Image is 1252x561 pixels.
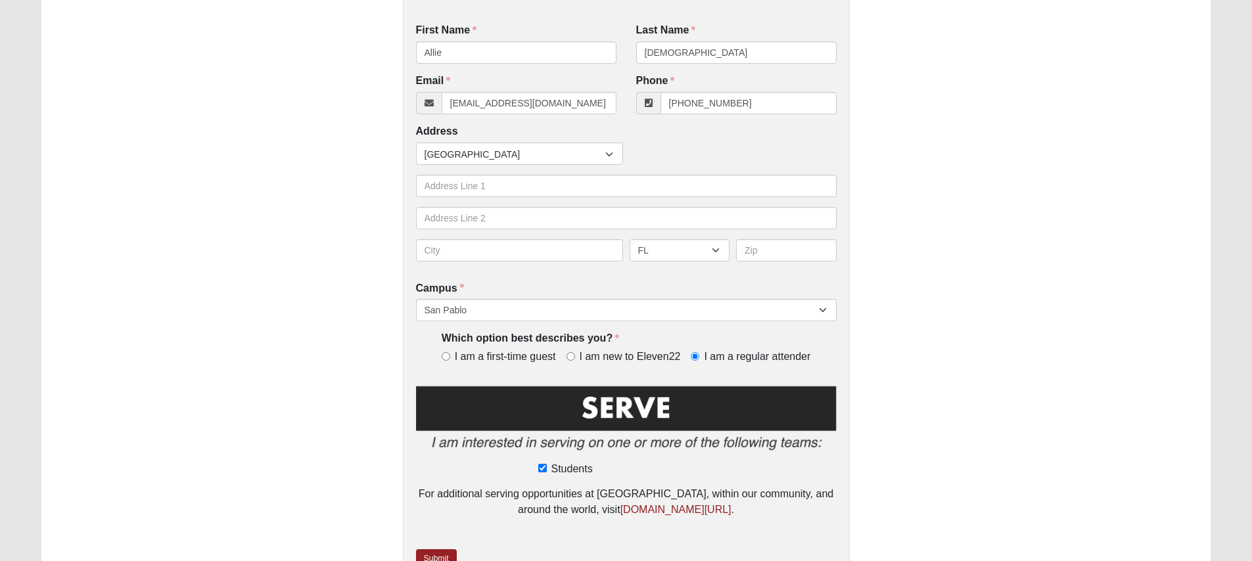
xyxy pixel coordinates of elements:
[620,504,731,515] a: [DOMAIN_NAME][URL]
[442,331,619,346] label: Which option best describes you?
[567,352,575,361] input: I am new to Eleven22
[416,486,837,518] div: For additional serving opportunities at [GEOGRAPHIC_DATA], within our community, and around the w...
[416,207,837,229] input: Address Line 2
[416,74,451,89] label: Email
[416,384,837,459] img: Serve2.png
[416,175,837,197] input: Address Line 1
[416,23,477,38] label: First Name
[736,239,837,261] input: Zip
[442,352,450,361] input: I am a first-time guest
[416,124,458,139] label: Address
[580,349,681,365] span: I am new to Eleven22
[704,349,810,365] span: I am a regular attender
[416,281,464,296] label: Campus
[538,464,547,472] input: Students
[691,352,699,361] input: I am a regular attender
[425,143,605,166] span: [GEOGRAPHIC_DATA]
[636,23,696,38] label: Last Name
[636,74,675,89] label: Phone
[551,461,593,477] span: Students
[455,349,556,365] span: I am a first-time guest
[416,239,623,261] input: City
